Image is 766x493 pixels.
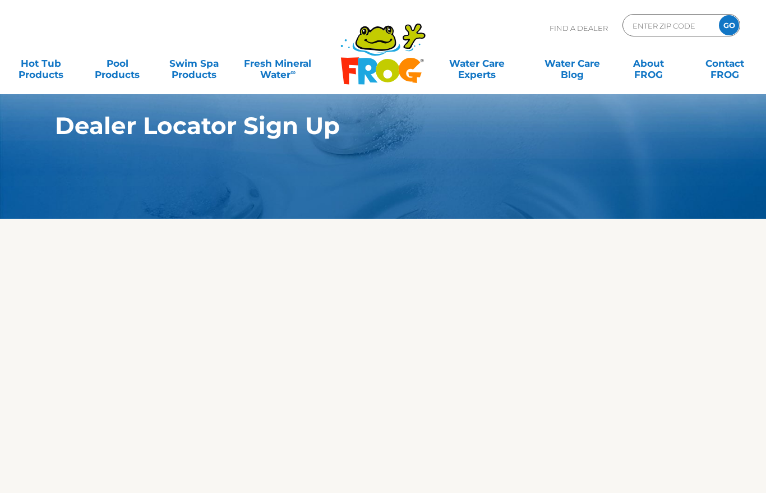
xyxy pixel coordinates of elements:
[11,52,71,75] a: Hot TubProducts
[619,52,679,75] a: AboutFROG
[87,52,147,75] a: PoolProducts
[719,15,739,35] input: GO
[695,52,755,75] a: ContactFROG
[290,68,296,76] sup: ∞
[550,14,608,42] p: Find A Dealer
[542,52,602,75] a: Water CareBlog
[631,17,707,34] input: Zip Code Form
[55,112,659,139] h1: Dealer Locator Sign Up
[241,52,315,75] a: Fresh MineralWater∞
[164,52,224,75] a: Swim SpaProducts
[428,52,525,75] a: Water CareExperts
